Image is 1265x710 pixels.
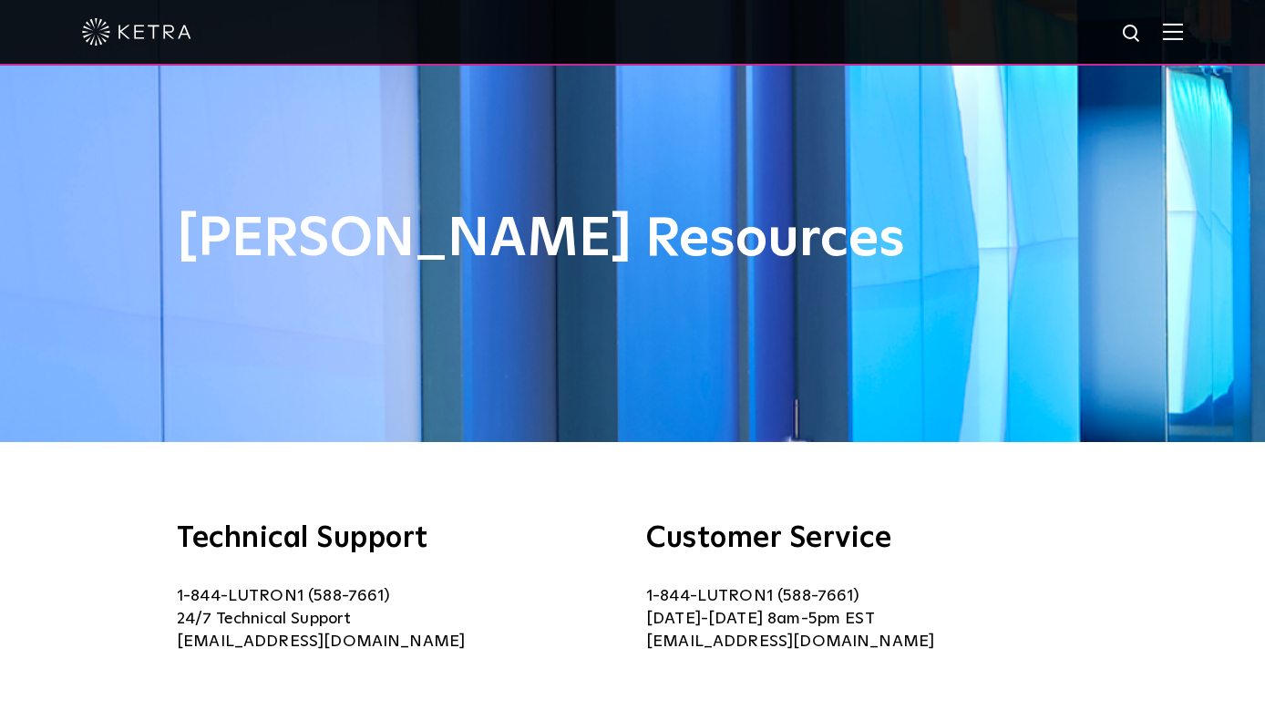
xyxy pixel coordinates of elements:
[646,524,1088,553] h3: Customer Service
[82,18,191,46] img: ketra-logo-2019-white
[177,633,465,650] a: [EMAIL_ADDRESS][DOMAIN_NAME]
[177,585,619,653] p: 1-844-LUTRON1 (588-7661) 24/7 Technical Support
[177,210,1088,270] h1: [PERSON_NAME] Resources
[1121,23,1144,46] img: search icon
[1163,23,1183,40] img: Hamburger%20Nav.svg
[177,524,619,553] h3: Technical Support
[646,585,1088,653] p: 1-844-LUTRON1 (588-7661) [DATE]-[DATE] 8am-5pm EST [EMAIL_ADDRESS][DOMAIN_NAME]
